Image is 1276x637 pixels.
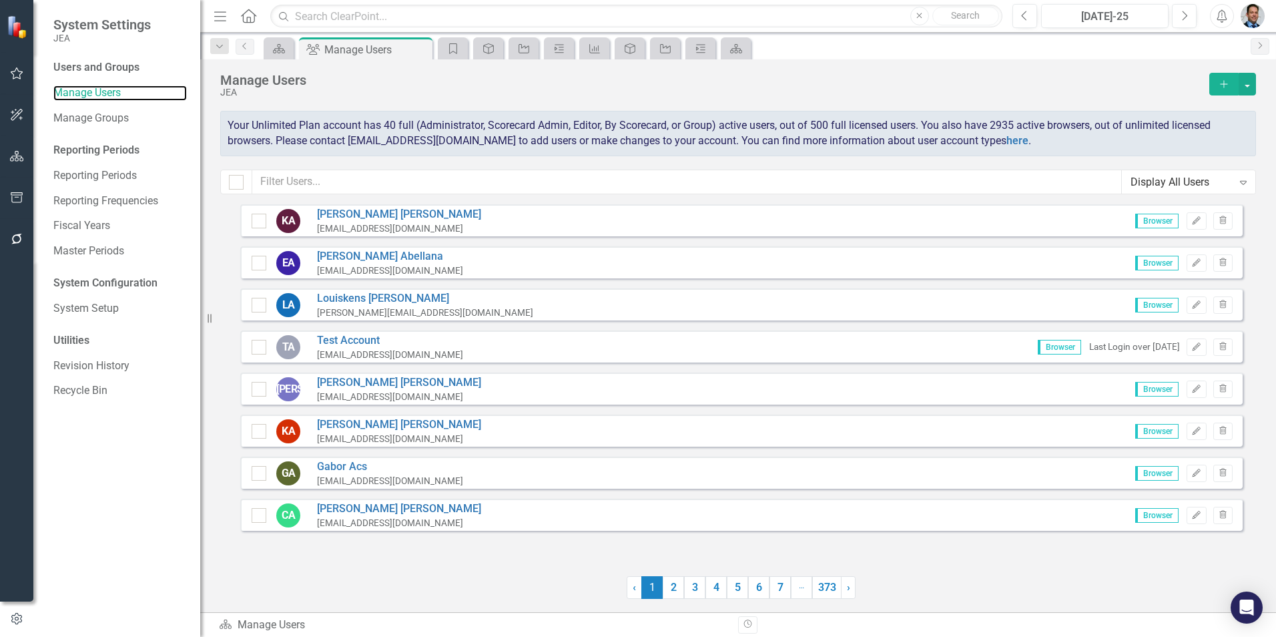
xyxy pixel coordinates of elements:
div: KA [276,419,300,443]
a: Manage Users [53,85,187,101]
a: Fiscal Years [53,218,187,234]
div: [EMAIL_ADDRESS][DOMAIN_NAME] [317,349,463,361]
button: Search [932,7,999,25]
a: Revision History [53,359,187,374]
button: [DATE]-25 [1041,4,1169,28]
span: Browser [1135,256,1179,270]
a: System Setup [53,301,187,316]
div: Manage Users [219,618,728,633]
a: Gabor Acs [317,459,463,475]
a: 373 [812,576,842,599]
span: 1 [641,576,663,599]
div: Last Login over [DATE] [1089,341,1180,353]
a: [PERSON_NAME] [PERSON_NAME] [317,417,481,433]
div: LA [276,293,300,317]
a: Master Periods [53,244,187,259]
div: [PERSON_NAME] [276,377,300,401]
span: Search [951,10,980,21]
div: Manage Users [220,73,1203,87]
div: Utilities [53,333,187,349]
span: Browser [1135,382,1179,397]
div: EA [276,251,300,275]
a: 4 [705,576,727,599]
a: 5 [727,576,748,599]
div: [EMAIL_ADDRESS][DOMAIN_NAME] [317,391,481,403]
div: [DATE]-25 [1046,9,1164,25]
div: [EMAIL_ADDRESS][DOMAIN_NAME] [317,433,481,445]
a: Test Account [317,333,463,349]
a: [PERSON_NAME] Abellana [317,249,463,264]
div: Reporting Periods [53,143,187,158]
a: Manage Groups [53,111,187,126]
img: Christopher Barrett [1241,4,1265,28]
div: [EMAIL_ADDRESS][DOMAIN_NAME] [317,517,481,529]
div: CA [276,503,300,527]
img: ClearPoint Strategy [7,15,30,39]
div: TA [276,335,300,359]
div: [EMAIL_ADDRESS][DOMAIN_NAME] [317,264,463,277]
a: [PERSON_NAME] [PERSON_NAME] [317,375,481,391]
a: Recycle Bin [53,383,187,399]
a: here [1006,134,1028,147]
input: Filter Users... [252,170,1122,194]
a: Reporting Periods [53,168,187,184]
span: ‹ [633,581,636,594]
span: System Settings [53,17,151,33]
span: Browser [1135,298,1179,312]
div: [EMAIL_ADDRESS][DOMAIN_NAME] [317,222,481,235]
a: Louiskens [PERSON_NAME] [317,291,533,306]
div: GA [276,461,300,485]
a: 6 [748,576,769,599]
a: [PERSON_NAME] [PERSON_NAME] [317,501,481,517]
span: Browser [1135,424,1179,439]
span: Browser [1135,214,1179,228]
span: Browser [1135,508,1179,523]
div: System Configuration [53,276,187,291]
small: JEA [53,33,151,43]
div: Users and Groups [53,60,187,75]
input: Search ClearPoint... [270,5,1002,28]
div: [EMAIL_ADDRESS][DOMAIN_NAME] [317,475,463,487]
div: Open Intercom Messenger [1231,592,1263,624]
span: Browser [1135,466,1179,481]
a: 2 [663,576,684,599]
a: Reporting Frequencies [53,194,187,209]
div: JEA [220,87,1203,97]
div: Display All Users [1131,174,1233,190]
span: › [847,581,850,594]
a: 7 [769,576,791,599]
div: Manage Users [324,41,429,58]
a: [PERSON_NAME] [PERSON_NAME] [317,207,481,222]
div: [PERSON_NAME][EMAIL_ADDRESS][DOMAIN_NAME] [317,306,533,319]
a: 3 [684,576,705,599]
span: Your Unlimited Plan account has 40 full (Administrator, Scorecard Admin, Editor, By Scorecard, or... [228,119,1211,147]
div: KA [276,209,300,233]
span: Browser [1038,340,1081,355]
